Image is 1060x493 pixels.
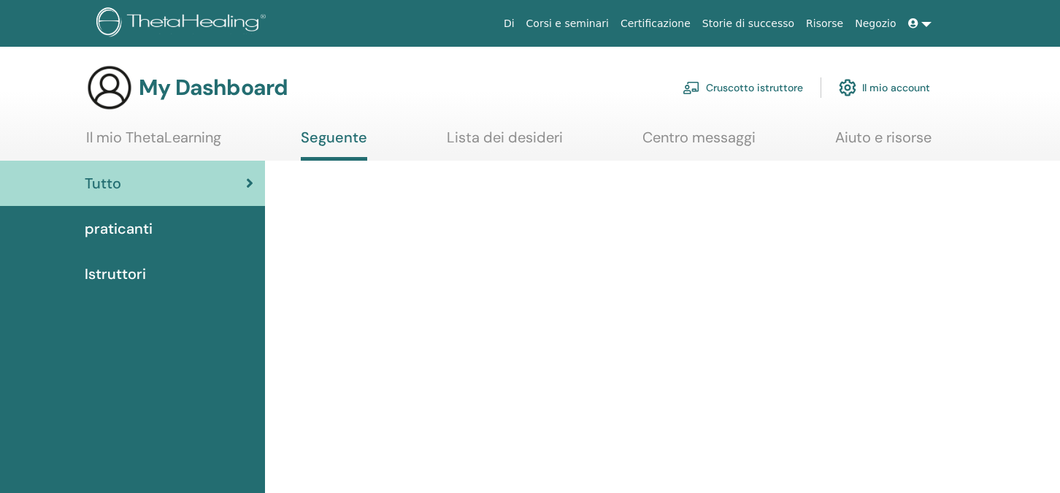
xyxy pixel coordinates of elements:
[85,172,121,194] span: Tutto
[447,129,563,157] a: Lista dei desideri
[800,10,849,37] a: Risorse
[683,72,803,104] a: Cruscotto istruttore
[835,129,932,157] a: Aiuto e risorse
[139,74,288,101] h3: My Dashboard
[86,64,133,111] img: generic-user-icon.jpg
[85,218,153,240] span: praticanti
[696,10,800,37] a: Storie di successo
[85,263,146,285] span: Istruttori
[86,129,221,157] a: Il mio ThetaLearning
[521,10,615,37] a: Corsi e seminari
[839,72,930,104] a: Il mio account
[683,81,700,94] img: chalkboard-teacher.svg
[301,129,367,161] a: Seguente
[642,129,756,157] a: Centro messaggi
[96,7,271,40] img: logo.png
[849,10,902,37] a: Negozio
[615,10,696,37] a: Certificazione
[498,10,521,37] a: Di
[839,75,856,100] img: cog.svg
